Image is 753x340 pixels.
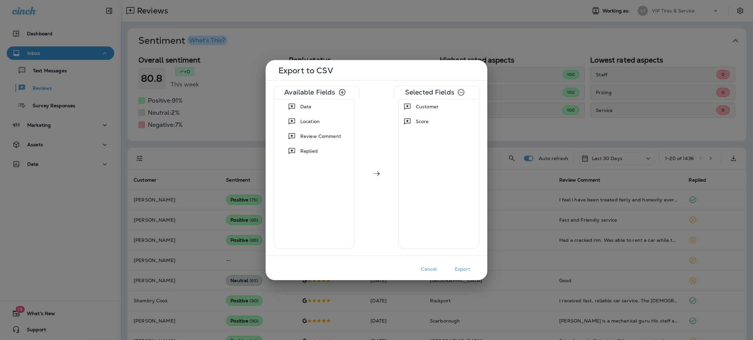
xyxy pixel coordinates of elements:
span: Customer [416,103,439,110]
span: Score [416,118,429,125]
span: Review Comment [300,133,341,140]
span: Location [300,118,320,125]
p: Selected Fields [405,89,454,95]
p: Available Fields [284,89,335,95]
button: Remove All [454,85,468,99]
button: Cancel [412,264,446,274]
span: Date [300,103,312,110]
p: Export to CSV [278,68,477,73]
button: Select All [336,85,349,99]
span: Replied [300,148,318,154]
button: Export [446,264,479,274]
